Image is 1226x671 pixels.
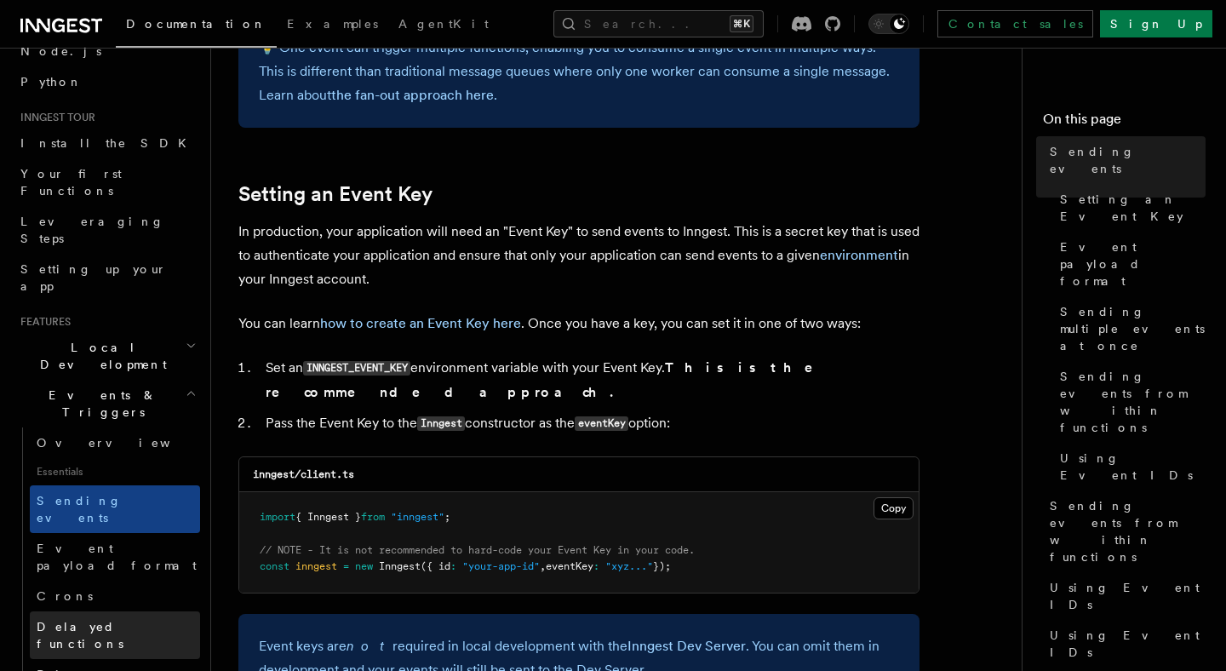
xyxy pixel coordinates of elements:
[261,356,919,404] li: Set an environment variable with your Event Key.
[126,17,266,31] span: Documentation
[1043,109,1206,136] h4: On this page
[1050,143,1206,177] span: Sending events
[868,14,909,34] button: Toggle dark mode
[30,611,200,659] a: Delayed functions
[874,497,914,519] button: Copy
[37,542,197,572] span: Event payload format
[14,315,71,329] span: Features
[417,416,465,431] code: Inngest
[730,15,753,32] kbd: ⌘K
[261,411,919,436] li: Pass the Event Key to the constructor as the option:
[398,17,489,31] span: AgentKit
[421,560,450,572] span: ({ id
[653,560,671,572] span: });
[391,511,444,523] span: "inngest"
[238,312,919,335] p: You can learn . Once you have a key, you can set it in one of two ways:
[14,206,200,254] a: Leveraging Steps
[260,511,295,523] span: import
[14,380,200,427] button: Events & Triggers
[1050,627,1206,661] span: Using Event IDs
[259,36,899,107] p: 💡 One event can trigger multiple functions, enabling you to consume a single event in multiple wa...
[937,10,1093,37] a: Contact sales
[1043,572,1206,620] a: Using Event IDs
[1053,296,1206,361] a: Sending multiple events at once
[1043,620,1206,668] a: Using Event IDs
[1100,10,1212,37] a: Sign Up
[355,560,373,572] span: new
[116,5,277,48] a: Documentation
[593,560,599,572] span: :
[253,468,354,480] code: inngest/client.ts
[1050,579,1206,613] span: Using Event IDs
[277,5,388,46] a: Examples
[1053,184,1206,232] a: Setting an Event Key
[30,581,200,611] a: Crons
[1060,368,1206,436] span: Sending events from within functions
[1060,238,1206,290] span: Event payload format
[287,17,378,31] span: Examples
[1043,136,1206,184] a: Sending events
[14,128,200,158] a: Install the SDK
[20,75,83,89] span: Python
[20,262,167,293] span: Setting up your app
[14,111,95,124] span: Inngest tour
[627,638,746,654] a: Inngest Dev Server
[1053,361,1206,443] a: Sending events from within functions
[331,87,494,103] a: the fan-out approach here
[238,182,433,206] a: Setting an Event Key
[1060,303,1206,354] span: Sending multiple events at once
[347,638,392,654] em: not
[553,10,764,37] button: Search...⌘K
[1053,232,1206,296] a: Event payload format
[546,560,593,572] span: eventKey
[260,544,695,556] span: // NOTE - It is not recommended to hard-code your Event Key in your code.
[20,215,164,245] span: Leveraging Steps
[361,511,385,523] span: from
[1050,497,1206,565] span: Sending events from within functions
[37,436,212,450] span: Overview
[30,458,200,485] span: Essentials
[303,361,410,376] code: INNGEST_EVENT_KEY
[295,511,361,523] span: { Inngest }
[462,560,540,572] span: "your-app-id"
[260,560,289,572] span: const
[14,387,186,421] span: Events & Triggers
[14,254,200,301] a: Setting up your app
[20,167,122,198] span: Your first Functions
[266,359,837,400] strong: This is the recommended approach.
[20,136,197,150] span: Install the SDK
[575,416,628,431] code: eventKey
[444,511,450,523] span: ;
[14,332,200,380] button: Local Development
[238,220,919,291] p: In production, your application will need an "Event Key" to send events to Inngest. This is a sec...
[343,560,349,572] span: =
[450,560,456,572] span: :
[388,5,499,46] a: AgentKit
[295,560,337,572] span: inngest
[820,247,898,263] a: environment
[1053,443,1206,490] a: Using Event IDs
[14,66,200,97] a: Python
[30,485,200,533] a: Sending events
[14,158,200,206] a: Your first Functions
[37,620,123,651] span: Delayed functions
[30,427,200,458] a: Overview
[14,36,200,66] a: Node.js
[320,315,521,331] a: how to create an Event Key here
[30,533,200,581] a: Event payload format
[20,44,101,58] span: Node.js
[14,339,186,373] span: Local Development
[1060,191,1206,225] span: Setting an Event Key
[379,560,421,572] span: Inngest
[605,560,653,572] span: "xyz..."
[37,589,93,603] span: Crons
[1060,450,1206,484] span: Using Event IDs
[37,494,122,525] span: Sending events
[540,560,546,572] span: ,
[1043,490,1206,572] a: Sending events from within functions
